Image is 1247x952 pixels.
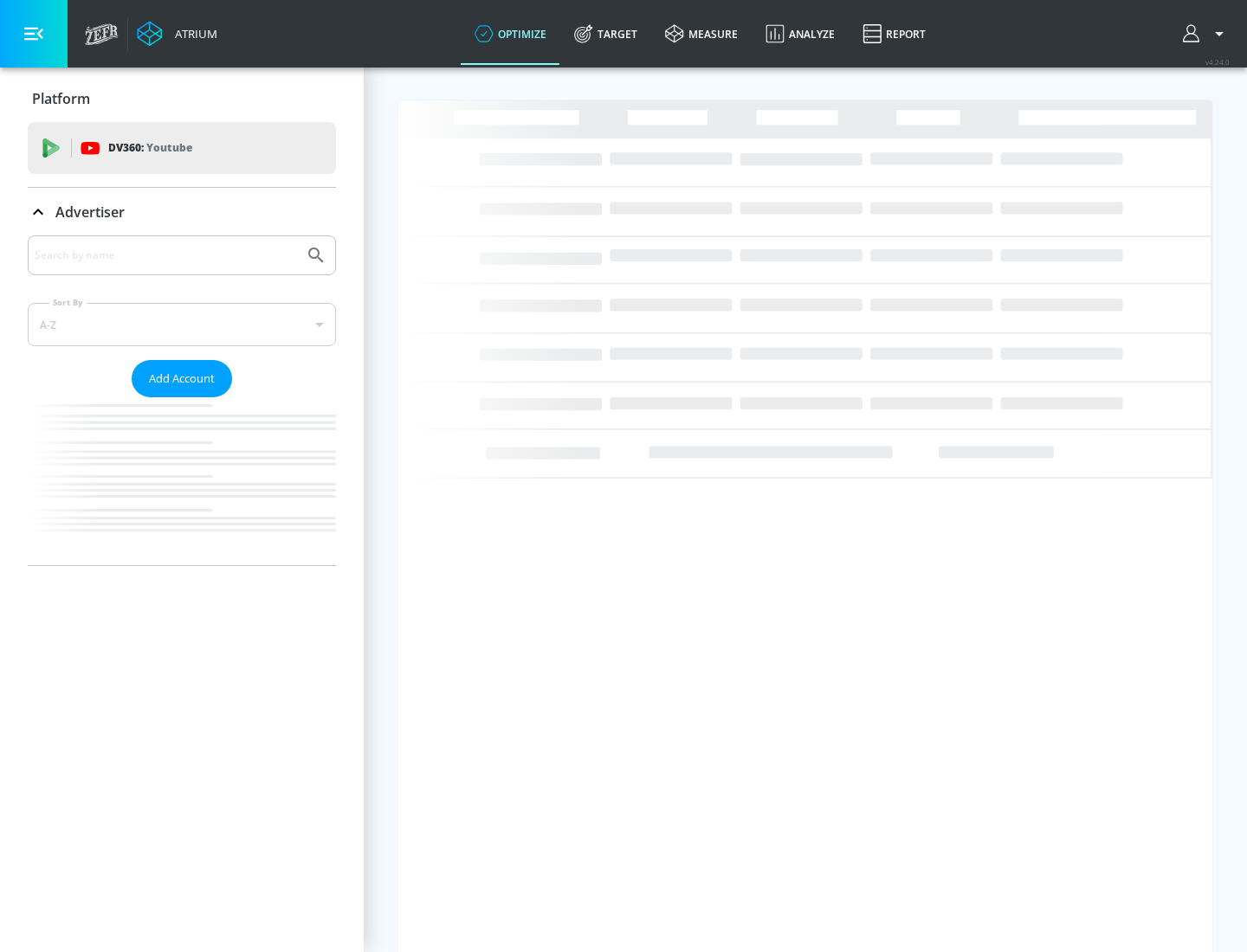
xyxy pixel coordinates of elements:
span: Add Account [149,369,215,389]
div: Advertiser [28,188,336,236]
div: A-Z [28,303,336,346]
div: Advertiser [28,235,336,565]
div: Atrium [168,26,217,42]
p: Youtube [146,138,192,157]
label: Sort By [49,297,87,308]
div: DV360: Youtube [28,122,336,174]
a: optimize [461,3,560,65]
a: Analyze [752,3,849,65]
input: Search by name [35,244,297,267]
div: Platform [28,74,336,123]
span: v 4.24.0 [1205,57,1230,67]
a: measure [651,3,752,65]
nav: list of Advertiser [28,397,336,565]
p: Platform [32,89,90,108]
a: Target [560,3,651,65]
p: Advertiser [55,203,125,222]
a: Report [849,3,940,65]
button: Add Account [132,360,232,397]
a: Atrium [137,21,217,47]
p: DV360: [108,138,192,158]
